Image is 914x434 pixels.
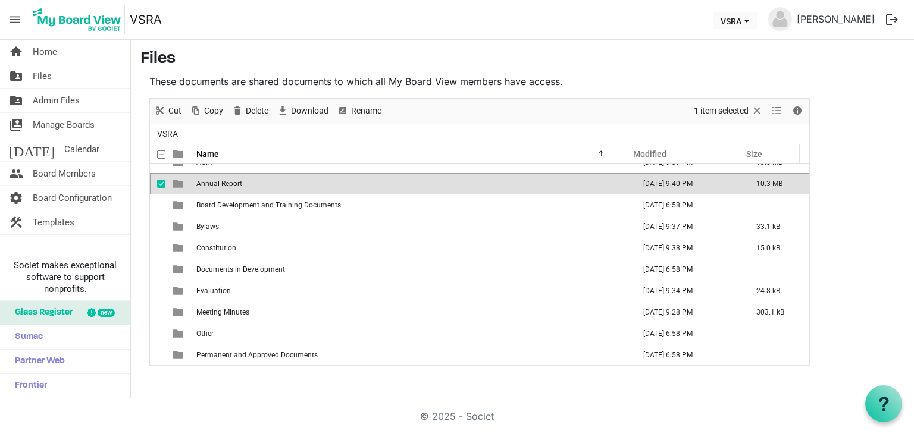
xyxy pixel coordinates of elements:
[5,259,125,295] span: Societ makes exceptional software to support nonprofits.
[193,216,631,237] td: Bylaws is template cell column header Name
[186,99,227,124] div: Copy
[150,323,165,344] td: checkbox
[150,259,165,280] td: checkbox
[193,344,631,366] td: Permanent and Approved Documents is template cell column header Name
[196,265,285,273] span: Documents in Development
[692,103,765,118] button: Selection
[165,259,193,280] td: is template cell column header type
[140,49,904,70] h3: Files
[33,186,112,210] span: Board Configuration
[196,180,242,188] span: Annual Report
[631,301,744,323] td: June 27, 2025 9:28 PM column header Modified
[227,99,273,124] div: Delete
[744,259,809,280] td: is template cell column header Size
[150,280,165,301] td: checkbox
[9,186,23,210] span: settings
[150,344,165,366] td: checkbox
[33,113,95,137] span: Manage Boards
[631,194,744,216] td: April 14, 2025 6:58 PM column header Modified
[275,103,331,118] button: Download
[165,237,193,259] td: is template cell column header type
[333,99,386,124] div: Rename
[9,40,23,64] span: home
[9,325,43,349] span: Sumac
[150,99,186,124] div: Cut
[152,103,184,118] button: Cut
[165,323,193,344] td: is template cell column header type
[165,344,193,366] td: is template cell column header type
[9,210,23,234] span: construction
[879,7,904,32] button: logout
[9,64,23,88] span: folder_shared
[193,301,631,323] td: Meeting Minutes is template cell column header Name
[350,103,383,118] span: Rename
[9,350,65,373] span: Partner Web
[165,301,193,323] td: is template cell column header type
[165,280,193,301] td: is template cell column header type
[420,410,494,422] a: © 2025 - Societ
[196,149,219,159] span: Name
[33,64,52,88] span: Files
[631,323,744,344] td: April 14, 2025 6:58 PM column header Modified
[9,89,23,112] span: folder_shared
[193,194,631,216] td: Board Development and Training Documents is template cell column header Name
[744,301,809,323] td: 303.1 kB is template cell column header Size
[193,237,631,259] td: Constitution is template cell column header Name
[792,7,879,31] a: [PERSON_NAME]
[196,329,214,338] span: Other
[203,103,224,118] span: Copy
[4,8,26,31] span: menu
[130,8,162,32] a: VSRA
[744,323,809,344] td: is template cell column header Size
[196,287,231,295] span: Evaluation
[150,301,165,323] td: checkbox
[196,351,318,359] span: Permanent and Approved Documents
[150,237,165,259] td: checkbox
[693,103,750,118] span: 1 item selected
[9,113,23,137] span: switch_account
[790,103,806,118] button: Details
[196,158,212,166] span: AGM
[150,216,165,237] td: checkbox
[713,12,757,29] button: VSRA dropdownbutton
[690,99,767,124] div: Clear selection
[744,237,809,259] td: 15.0 kB is template cell column header Size
[290,103,330,118] span: Download
[744,216,809,237] td: 33.1 kB is template cell column header Size
[744,173,809,194] td: 10.3 MB is template cell column header Size
[193,259,631,280] td: Documents in Development is template cell column header Name
[9,162,23,185] span: people
[196,201,341,209] span: Board Development and Training Documents
[744,280,809,301] td: 24.8 kB is template cell column header Size
[155,127,180,141] span: VSRA
[150,194,165,216] td: checkbox
[165,194,193,216] td: is template cell column header type
[188,103,226,118] button: Copy
[230,103,271,118] button: Delete
[631,280,744,301] td: June 27, 2025 9:34 PM column header Modified
[631,216,744,237] td: June 27, 2025 9:37 PM column header Modified
[746,149,762,159] span: Size
[29,5,125,34] img: My Board View Logo
[33,210,74,234] span: Templates
[9,374,47,398] span: Frontier
[165,173,193,194] td: is template cell column header type
[149,74,810,89] p: These documents are shared documents to which all My Board View members have access.
[768,7,792,31] img: no-profile-picture.svg
[196,308,249,316] span: Meeting Minutes
[633,149,666,159] span: Modified
[193,323,631,344] td: Other is template cell column header Name
[29,5,130,34] a: My Board View Logo
[631,344,744,366] td: April 14, 2025 6:58 PM column header Modified
[245,103,270,118] span: Delete
[787,99,807,124] div: Details
[33,162,96,185] span: Board Members
[631,237,744,259] td: June 27, 2025 9:38 PM column header Modified
[64,137,99,161] span: Calendar
[165,216,193,237] td: is template cell column header type
[744,344,809,366] td: is template cell column header Size
[9,137,55,161] span: [DATE]
[196,222,219,231] span: Bylaws
[769,103,784,118] button: View dropdownbutton
[631,259,744,280] td: April 14, 2025 6:58 PM column header Modified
